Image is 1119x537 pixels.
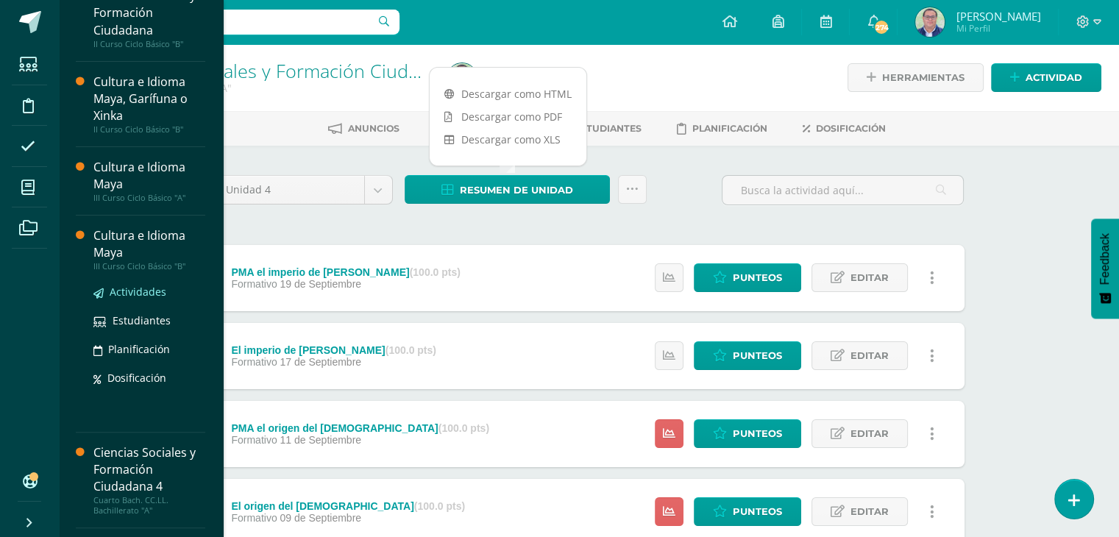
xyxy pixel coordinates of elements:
[733,342,782,369] span: Punteos
[410,266,461,278] strong: (100.0 pts)
[386,344,436,356] strong: (100.0 pts)
[956,22,1040,35] span: Mi Perfil
[1098,233,1112,285] span: Feedback
[93,283,205,300] a: Actividades
[677,117,767,141] a: Planificación
[93,193,205,203] div: III Curso Ciclo Básico "A"
[816,123,886,134] span: Dosificación
[438,422,489,434] strong: (100.0 pts)
[348,123,399,134] span: Anuncios
[414,500,465,512] strong: (100.0 pts)
[553,117,642,141] a: Estudiantes
[694,419,801,448] a: Punteos
[575,123,642,134] span: Estudiantes
[226,176,353,204] span: Unidad 4
[107,371,166,385] span: Dosificación
[882,64,965,91] span: Herramientas
[694,497,801,526] a: Punteos
[93,341,205,358] a: Planificación
[110,285,166,299] span: Actividades
[280,512,362,524] span: 09 de Septiembre
[328,117,399,141] a: Anuncios
[93,39,205,49] div: II Curso Ciclo Básico "B"
[93,124,205,135] div: II Curso Ciclo Básico "B"
[447,63,477,93] img: eac5640a810b8dcfe6ce893a14069202.png
[405,175,610,204] a: Resumen de unidad
[231,500,465,512] div: El origen del [DEMOGRAPHIC_DATA]
[460,177,573,204] span: Resumen de unidad
[430,82,586,105] a: Descargar como HTML
[956,9,1040,24] span: [PERSON_NAME]
[850,264,889,291] span: Editar
[850,498,889,525] span: Editar
[93,261,205,271] div: III Curso Ciclo Básico "B"
[850,420,889,447] span: Editar
[694,341,801,370] a: Punteos
[848,63,984,92] a: Herramientas
[803,117,886,141] a: Dosificación
[93,159,205,203] a: Cultura e Idioma MayaIII Curso Ciclo Básico "A"
[93,227,205,261] div: Cultura e Idioma Maya
[231,266,460,278] div: PMA el imperio de [PERSON_NAME]
[850,342,889,369] span: Editar
[231,422,489,434] div: PMA el origen del [DEMOGRAPHIC_DATA]
[280,356,362,368] span: 17 de Septiembre
[93,495,205,516] div: Cuarto Bach. CC.LL. Bachillerato "A"
[93,74,205,135] a: Cultura e Idioma Maya, Garífuna o XinkaII Curso Ciclo Básico "B"
[115,58,459,83] a: Ciencias Sociales y Formación Ciudadana
[873,19,889,35] span: 274
[231,344,436,356] div: El imperio de [PERSON_NAME]
[93,74,205,124] div: Cultura e Idioma Maya, Garífuna o Xinka
[1091,218,1119,319] button: Feedback - Mostrar encuesta
[1026,64,1082,91] span: Actividad
[280,434,362,446] span: 11 de Septiembre
[991,63,1101,92] a: Actividad
[692,123,767,134] span: Planificación
[694,263,801,292] a: Punteos
[113,313,171,327] span: Estudiantes
[733,498,782,525] span: Punteos
[231,434,277,446] span: Formativo
[115,60,430,81] h1: Ciencias Sociales y Formación Ciudadana
[93,312,205,329] a: Estudiantes
[215,176,392,204] a: Unidad 4
[430,128,586,151] a: Descargar como XLS
[115,81,430,95] div: II Curso Ciclo Básico 'A'
[93,369,205,386] a: Dosificación
[733,420,782,447] span: Punteos
[108,342,170,356] span: Planificación
[430,105,586,128] a: Descargar como PDF
[280,278,362,290] span: 19 de Septiembre
[93,227,205,271] a: Cultura e Idioma MayaIII Curso Ciclo Básico "B"
[68,10,399,35] input: Busca un usuario...
[915,7,945,37] img: eac5640a810b8dcfe6ce893a14069202.png
[733,264,782,291] span: Punteos
[93,444,205,516] a: Ciencias Sociales y Formación Ciudadana 4Cuarto Bach. CC.LL. Bachillerato "A"
[231,512,277,524] span: Formativo
[722,176,963,205] input: Busca la actividad aquí...
[231,356,277,368] span: Formativo
[93,444,205,495] div: Ciencias Sociales y Formación Ciudadana 4
[93,159,205,193] div: Cultura e Idioma Maya
[231,278,277,290] span: Formativo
